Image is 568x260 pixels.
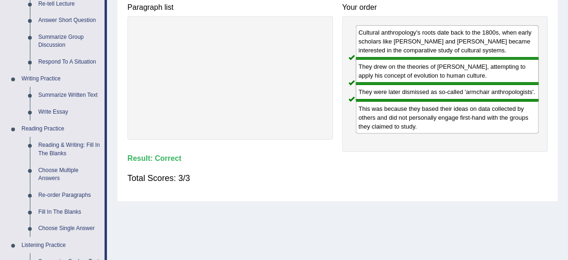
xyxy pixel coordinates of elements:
a: Answer Short Question [34,12,105,29]
a: Re-order Paragraphs [34,187,105,204]
div: Total Scores: 3/3 [128,167,548,189]
h4: Your order [342,3,548,12]
div: This was because they based their ideas on data collected by others and did not personally engage... [356,101,539,134]
a: Respond To A Situation [34,54,105,71]
a: Listening Practice [17,237,105,254]
div: They drew on the theories of [PERSON_NAME], attempting to apply his concept of evolution to human... [356,58,539,84]
a: Summarize Written Text [34,87,105,104]
a: Choose Single Answer [34,220,105,237]
div: Cultural anthropology's roots date back to the 1800s, when early scholars like [PERSON_NAME] and ... [356,25,539,58]
a: Reading & Writing: Fill In The Blanks [34,137,105,162]
a: Writing Practice [17,71,105,87]
a: Summarize Group Discussion [34,29,105,54]
a: Reading Practice [17,121,105,137]
h4: Result: [128,154,548,163]
h4: Paragraph list [128,3,333,12]
div: They were later dismissed as so-called 'armchair anthropologists'. [356,84,539,100]
a: Write Essay [34,104,105,121]
a: Choose Multiple Answers [34,162,105,187]
a: Fill In The Blanks [34,204,105,221]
